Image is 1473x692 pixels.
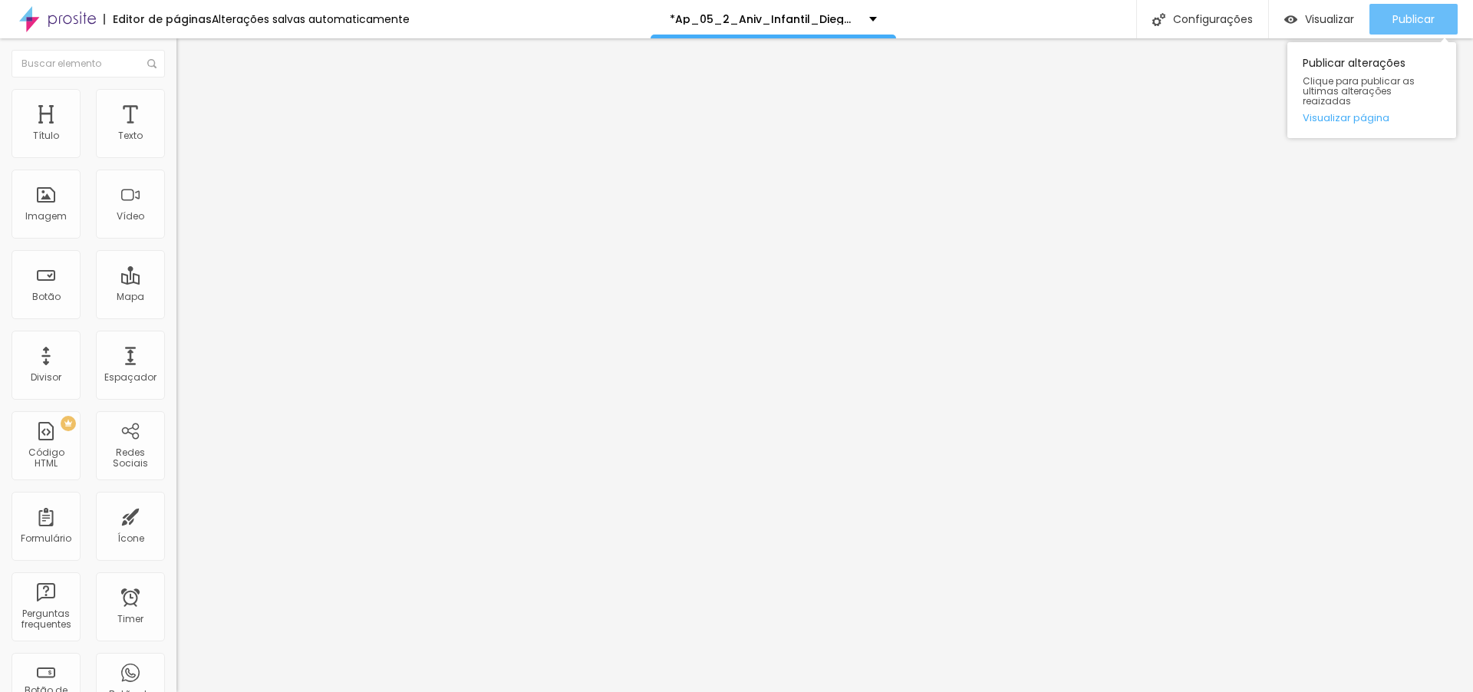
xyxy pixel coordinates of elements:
[25,211,67,222] div: Imagem
[1269,4,1369,35] button: Visualizar
[212,14,410,25] div: Alterações salvas automaticamente
[104,14,212,25] div: Editor de páginas
[15,608,76,631] div: Perguntas frequentes
[147,59,157,68] img: Icone
[1284,13,1297,26] img: view-1.svg
[117,211,144,222] div: Vídeo
[1369,4,1458,35] button: Publicar
[117,533,144,544] div: Ícone
[117,614,143,624] div: Timer
[21,533,71,544] div: Formulário
[118,130,143,141] div: Texto
[15,447,76,470] div: Código HTML
[1303,76,1441,107] span: Clique para publicar as ultimas alterações reaizadas
[670,14,858,25] p: *Ap_05_2_Aniv_Infantil_Diego_Rocha
[1152,13,1165,26] img: Icone
[176,38,1473,692] iframe: Editor
[33,130,59,141] div: Título
[1305,13,1354,25] span: Visualizar
[32,292,61,302] div: Botão
[1392,13,1435,25] span: Publicar
[104,372,157,383] div: Espaçador
[1303,113,1441,123] a: Visualizar página
[1287,42,1456,138] div: Publicar alterações
[31,372,61,383] div: Divisor
[117,292,144,302] div: Mapa
[12,50,165,77] input: Buscar elemento
[100,447,160,470] div: Redes Sociais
